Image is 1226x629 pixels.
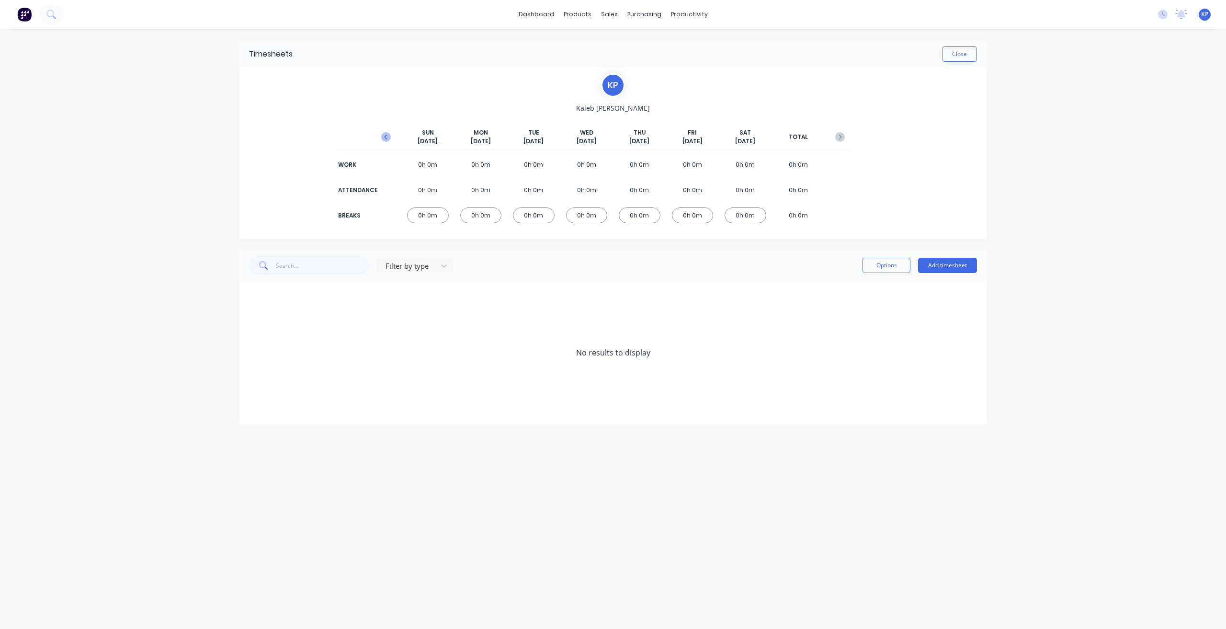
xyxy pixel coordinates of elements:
[513,182,555,198] div: 0h 0m
[17,7,32,22] img: Factory
[725,157,766,172] div: 0h 0m
[338,186,376,194] div: ATTENDANCE
[407,182,449,198] div: 0h 0m
[249,48,293,60] div: Timesheets
[619,157,660,172] div: 0h 0m
[513,207,555,223] div: 0h 0m
[338,211,376,220] div: BREAKS
[1201,10,1208,19] span: KP
[672,182,714,198] div: 0h 0m
[513,157,555,172] div: 0h 0m
[422,128,434,137] span: SUN
[725,207,766,223] div: 0h 0m
[460,157,502,172] div: 0h 0m
[596,7,623,22] div: sales
[619,182,660,198] div: 0h 0m
[471,137,491,146] span: [DATE]
[514,7,559,22] a: dashboard
[778,157,819,172] div: 0h 0m
[918,258,977,273] button: Add timesheet
[474,128,488,137] span: MON
[623,7,666,22] div: purchasing
[672,157,714,172] div: 0h 0m
[688,128,697,137] span: FRI
[460,207,502,223] div: 0h 0m
[528,128,539,137] span: TUE
[942,46,977,62] button: Close
[629,137,649,146] span: [DATE]
[239,281,987,424] div: No results to display
[863,258,910,273] button: Options
[460,182,502,198] div: 0h 0m
[739,128,751,137] span: SAT
[407,157,449,172] div: 0h 0m
[566,157,608,172] div: 0h 0m
[559,7,596,22] div: products
[634,128,646,137] span: THU
[601,73,625,97] div: K P
[778,182,819,198] div: 0h 0m
[672,207,714,223] div: 0h 0m
[577,137,597,146] span: [DATE]
[778,207,819,223] div: 0h 0m
[407,207,449,223] div: 0h 0m
[576,103,650,113] span: Kaleb [PERSON_NAME]
[276,256,369,275] input: Search...
[566,182,608,198] div: 0h 0m
[725,182,766,198] div: 0h 0m
[682,137,703,146] span: [DATE]
[523,137,544,146] span: [DATE]
[735,137,755,146] span: [DATE]
[580,128,593,137] span: WED
[418,137,438,146] span: [DATE]
[666,7,713,22] div: productivity
[789,133,808,141] span: TOTAL
[338,160,376,169] div: WORK
[566,207,608,223] div: 0h 0m
[619,207,660,223] div: 0h 0m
